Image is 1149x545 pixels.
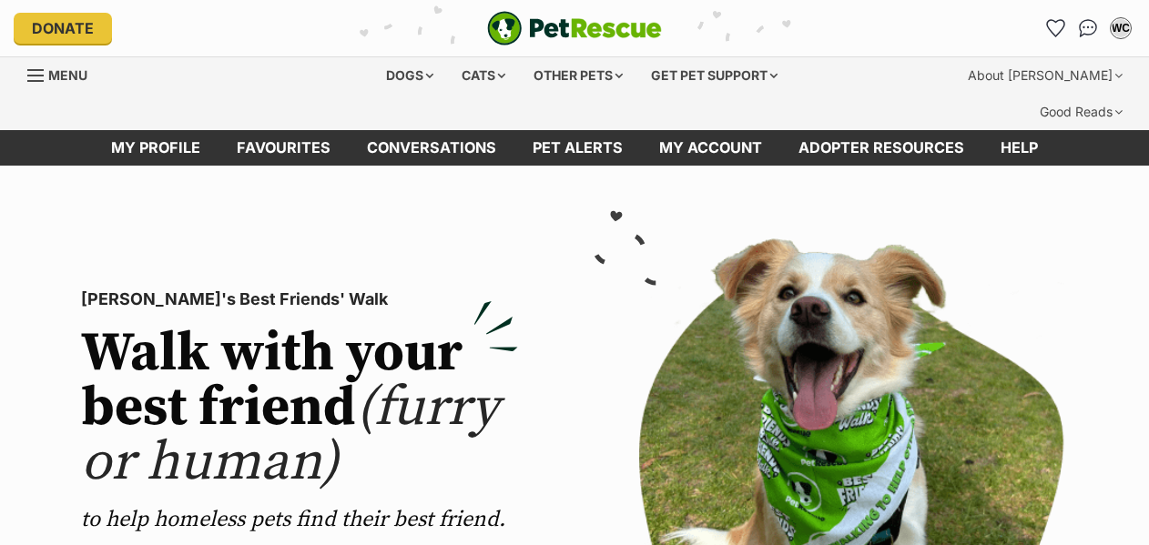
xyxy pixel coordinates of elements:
[487,11,662,45] img: logo-e224e6f780fb5917bec1dbf3a21bbac754714ae5b6737aabdf751b685950b380.svg
[1079,19,1098,37] img: chat-41dd97257d64d25036548639549fe6c8038ab92f7586957e7f3b1b290dea8141.svg
[81,327,518,490] h2: Walk with your best friend
[81,374,499,497] span: (furry or human)
[81,287,518,312] p: [PERSON_NAME]'s Best Friends' Walk
[93,130,219,166] a: My profile
[1106,14,1135,43] button: My account
[982,130,1056,166] a: Help
[1041,14,1070,43] a: Favourites
[48,67,87,83] span: Menu
[514,130,641,166] a: Pet alerts
[449,57,518,94] div: Cats
[1041,14,1135,43] ul: Account quick links
[487,11,662,45] a: PetRescue
[349,130,514,166] a: conversations
[219,130,349,166] a: Favourites
[521,57,636,94] div: Other pets
[638,57,790,94] div: Get pet support
[1027,94,1135,130] div: Good Reads
[1073,14,1103,43] a: Conversations
[27,57,100,90] a: Menu
[81,505,518,534] p: to help homeless pets find their best friend.
[1112,19,1130,37] div: WC
[14,13,112,44] a: Donate
[955,57,1135,94] div: About [PERSON_NAME]
[373,57,446,94] div: Dogs
[780,130,982,166] a: Adopter resources
[641,130,780,166] a: My account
